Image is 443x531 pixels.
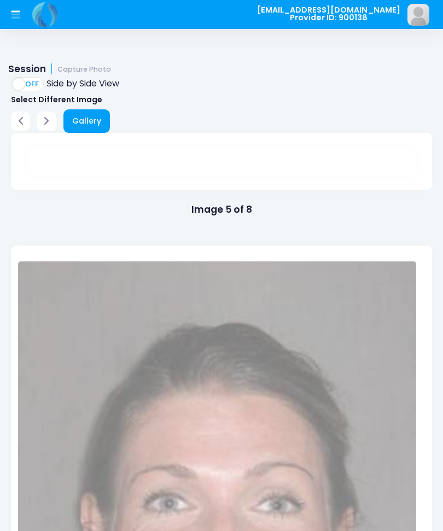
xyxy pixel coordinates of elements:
[46,77,119,90] span: Side by Side View
[257,6,400,22] span: [EMAIL_ADDRESS][DOMAIN_NAME] Provider ID: 900138
[191,203,252,216] strong: Image 5 of 8
[11,94,102,106] label: Select Different Image
[407,4,429,26] img: image
[30,1,60,28] img: Logo
[63,109,110,133] a: Gallery
[57,66,111,74] small: Capture Photo
[8,63,111,75] h1: Session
